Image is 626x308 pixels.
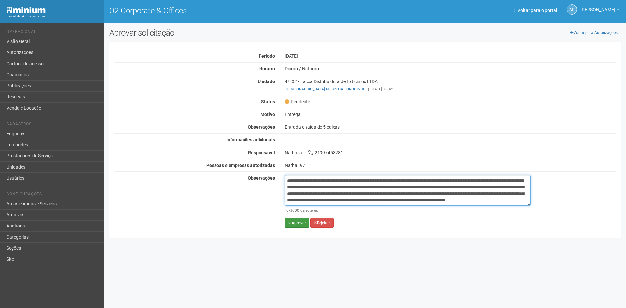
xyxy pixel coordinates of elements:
[280,53,621,59] div: [DATE]
[7,122,99,128] li: Cadastros
[261,99,275,104] strong: Status
[259,66,275,71] strong: Horário
[580,1,615,12] span: Ana Carla de Carvalho Silva
[567,4,577,15] a: AC
[7,13,99,19] div: Painel do Administrador
[109,28,360,37] h2: Aprovar solicitação
[285,99,310,105] span: Pendente
[280,79,621,92] div: 4/302 - Lacca Distribuidora de Laticinios LTDA
[7,29,99,36] li: Operacional
[286,207,529,213] div: /2000 caracteres
[280,111,621,117] div: Entrega
[248,150,275,155] strong: Responsável
[285,162,616,168] div: Nathalia /
[580,8,619,13] a: [PERSON_NAME]
[286,208,289,213] span: 0
[514,8,557,13] a: Voltar para o portal
[280,150,621,155] div: Nathalia 21997453281
[258,79,275,84] strong: Unidade
[285,218,309,228] button: Aprovar
[226,137,275,142] strong: Informações adicionais
[368,87,369,91] span: |
[285,86,616,92] div: [DATE] 16:42
[310,218,334,228] button: Rejeitar
[259,53,275,59] strong: Período
[248,125,275,130] strong: Observações
[261,112,275,117] strong: Motivo
[285,87,365,91] a: [DEMOGRAPHIC_DATA] NOBREGA LUNGUINHO
[109,7,360,15] h1: O2 Corporate & Offices
[7,7,46,13] img: Minium
[206,163,275,168] strong: Pessoas e empresas autorizadas
[280,124,621,130] div: Entrada e saída de 5 caixas
[7,192,99,198] li: Configurações
[248,175,275,181] strong: Observações
[566,28,621,37] a: Voltar para Autorizações
[280,66,621,72] div: Diurno / Noturno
